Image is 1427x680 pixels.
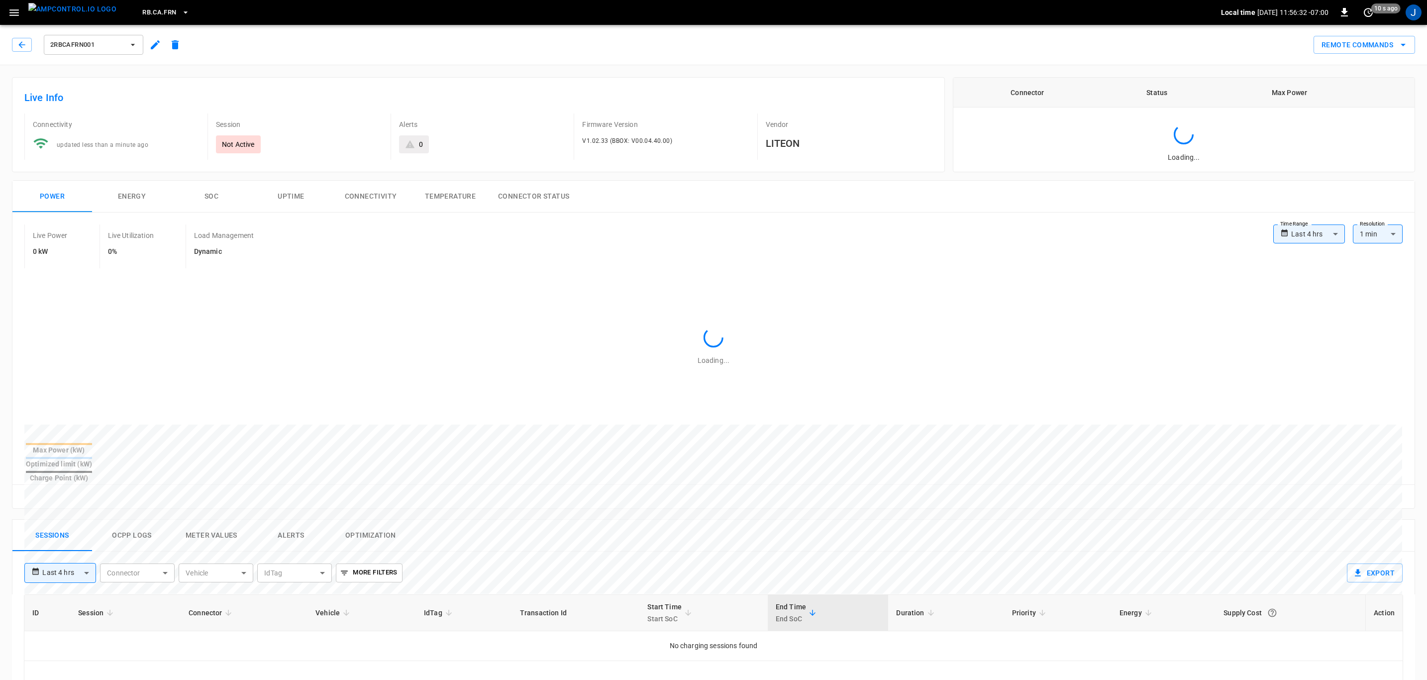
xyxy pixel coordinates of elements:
[582,119,749,129] p: Firmware Version
[776,601,806,625] div: End Time
[138,3,193,22] button: RB.CA.FRN
[194,230,254,240] p: Load Management
[78,607,116,619] span: Session
[251,520,331,552] button: Alerts
[336,564,402,582] button: More Filters
[1347,564,1403,582] button: Export
[28,3,116,15] img: ampcontrol.io logo
[50,39,124,51] span: 2RBCAFRN001
[766,119,932,129] p: Vendor
[216,119,383,129] p: Session
[776,613,806,625] p: End SoC
[776,601,819,625] span: End TimeEnd SoC
[315,607,353,619] span: Vehicle
[1120,607,1155,619] span: Energy
[647,601,695,625] span: Start TimeStart SoC
[1406,4,1422,20] div: profile-icon
[1314,36,1415,54] button: Remote Commands
[172,181,251,213] button: SOC
[194,246,254,257] h6: Dynamic
[1257,7,1328,17] p: [DATE] 11:56:32 -07:00
[766,135,932,151] h6: LITEON
[647,601,682,625] div: Start Time
[1212,78,1367,108] th: Max Power
[1291,225,1345,243] div: Last 4 hrs
[331,520,410,552] button: Optimization
[1263,604,1281,622] button: The cost of your charging session based on your supply rates
[512,595,640,631] th: Transaction Id
[419,139,423,149] div: 0
[33,119,200,129] p: Connectivity
[222,139,255,149] p: Not Active
[1102,78,1212,108] th: Status
[42,564,96,582] div: Last 4 hrs
[24,595,1403,661] table: sessions table
[953,78,1415,108] table: connector table
[24,595,70,631] th: ID
[698,356,729,364] span: Loading...
[12,520,92,552] button: Sessions
[189,607,235,619] span: Connector
[44,35,143,55] button: 2RBCAFRN001
[92,520,172,552] button: Ocpp logs
[92,181,172,213] button: Energy
[896,607,937,619] span: Duration
[1365,595,1403,631] th: Action
[251,181,331,213] button: Uptime
[33,230,68,240] p: Live Power
[582,137,672,144] span: V1.02.33 (BBOX: V00.04.40.00)
[1360,220,1385,228] label: Resolution
[1223,604,1357,622] div: Supply Cost
[410,181,490,213] button: Temperature
[1371,3,1401,13] span: 10 s ago
[33,246,68,257] h6: 0 kW
[12,181,92,213] button: Power
[1353,225,1403,243] div: 1 min
[424,607,455,619] span: IdTag
[1314,36,1415,54] div: remote commands options
[399,119,566,129] p: Alerts
[172,520,251,552] button: Meter Values
[1168,153,1200,161] span: Loading...
[24,90,932,106] h6: Live Info
[331,181,410,213] button: Connectivity
[142,7,176,18] span: RB.CA.FRN
[647,613,682,625] p: Start SoC
[1221,7,1255,17] p: Local time
[1012,607,1049,619] span: Priority
[1280,220,1308,228] label: Time Range
[953,78,1102,108] th: Connector
[108,230,154,240] p: Live Utilization
[108,246,154,257] h6: 0%
[1360,4,1376,20] button: set refresh interval
[490,181,577,213] button: Connector Status
[57,141,148,148] span: updated less than a minute ago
